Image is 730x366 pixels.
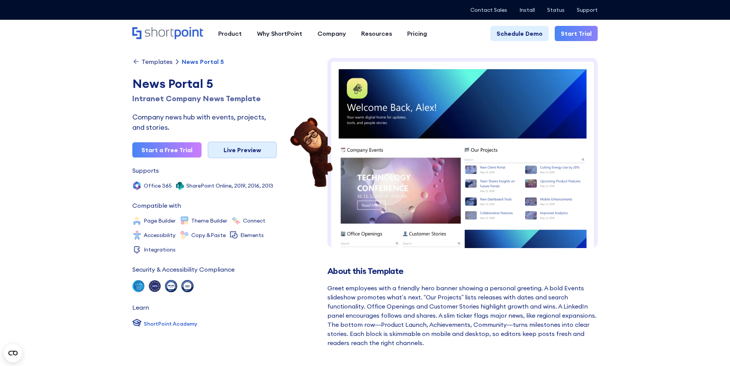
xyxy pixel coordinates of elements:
iframe: Chat Widget [692,329,730,366]
a: Company [310,26,354,41]
a: Support [577,7,598,13]
div: Page Builder [144,218,176,223]
a: Live Preview [208,142,277,158]
div: Compatible with [132,202,181,208]
div: Learn [132,304,149,310]
div: Greet employees with a friendly hero banner showing a personal greeting. A bold Events slideshow ... [327,283,598,347]
a: Pricing [400,26,435,41]
div: Why ShortPoint [257,29,302,38]
a: Start Trial [555,26,598,41]
div: Copy &Paste [191,232,226,238]
a: Product [211,26,249,41]
div: News Portal 5 [182,59,224,65]
div: Connect [243,218,265,223]
div: Integrations [144,247,176,252]
div: ShortPoint Academy [144,320,197,328]
a: Schedule Demo [490,26,549,41]
div: Security & Accessibility Compliance [132,266,235,272]
div: SharePoint Online, 2019, 2016, 2013 [186,183,273,188]
div: Resources [361,29,392,38]
h1: Intranet Company News Template [132,93,277,104]
img: soc 2 [132,280,144,292]
div: Theme Builder [191,218,227,223]
div: Templates [141,59,173,65]
a: Status [547,7,565,13]
div: Company news hub with events, projects, and stories. [132,112,277,132]
div: Supports [132,167,159,173]
div: Accessibility [144,232,176,238]
a: Start a Free Trial [132,142,202,158]
a: Templates [132,58,173,65]
div: Company [317,29,346,38]
h2: About this Template [327,266,598,276]
a: Resources [354,26,400,41]
a: Home [132,27,203,40]
div: Pricing [407,29,427,38]
a: Why ShortPoint [249,26,310,41]
div: Product [218,29,242,38]
a: ShortPoint Academy [132,318,197,329]
div: News Portal 5 [132,75,277,93]
a: Install [519,7,535,13]
div: Elements [240,232,264,238]
div: Office 365 [144,183,172,188]
button: Open CMP widget [4,344,22,362]
a: Contact Sales [470,7,507,13]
